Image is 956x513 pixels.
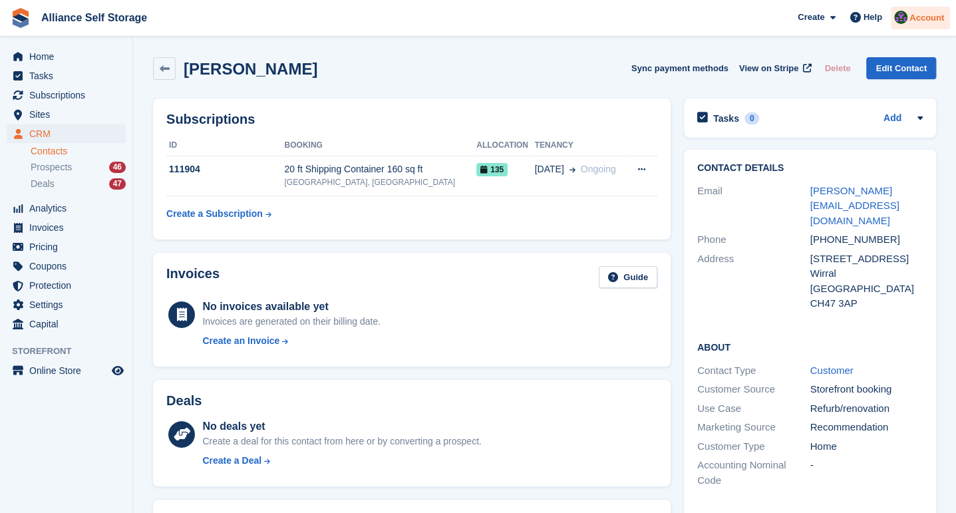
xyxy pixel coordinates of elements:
[29,47,109,66] span: Home
[36,7,152,29] a: Alliance Self Storage
[697,401,810,417] div: Use Case
[166,266,220,288] h2: Invoices
[7,238,126,256] a: menu
[810,439,923,454] div: Home
[631,57,728,79] button: Sync payment methods
[7,199,126,218] a: menu
[202,315,381,329] div: Invoices are generated on their billing date.
[7,295,126,314] a: menu
[202,454,261,468] div: Create a Deal
[810,185,899,226] a: [PERSON_NAME][EMAIL_ADDRESS][DOMAIN_NAME]
[535,135,626,156] th: Tenancy
[810,365,854,376] a: Customer
[7,315,126,333] a: menu
[166,393,202,409] h2: Deals
[599,266,657,288] a: Guide
[810,401,923,417] div: Refurb/renovation
[31,160,126,174] a: Prospects 46
[7,105,126,124] a: menu
[810,232,923,248] div: [PHONE_NUMBER]
[29,67,109,85] span: Tasks
[909,11,944,25] span: Account
[31,177,126,191] a: Deals 47
[7,47,126,66] a: menu
[29,257,109,275] span: Coupons
[184,60,317,78] h2: [PERSON_NAME]
[202,334,279,348] div: Create an Invoice
[29,238,109,256] span: Pricing
[697,420,810,435] div: Marketing Source
[697,184,810,229] div: Email
[202,454,481,468] a: Create a Deal
[697,439,810,454] div: Customer Type
[810,382,923,397] div: Storefront booking
[202,334,381,348] a: Create an Invoice
[697,252,810,311] div: Address
[810,266,923,281] div: Wirral
[202,434,481,448] div: Create a deal for this contact from here or by converting a prospect.
[7,361,126,380] a: menu
[29,295,109,314] span: Settings
[7,218,126,237] a: menu
[697,382,810,397] div: Customer Source
[29,86,109,104] span: Subscriptions
[29,361,109,380] span: Online Store
[697,340,923,353] h2: About
[7,276,126,295] a: menu
[697,232,810,248] div: Phone
[202,419,481,434] div: No deals yet
[31,161,72,174] span: Prospects
[798,11,824,24] span: Create
[166,207,263,221] div: Create a Subscription
[810,252,923,267] div: [STREET_ADDRESS]
[810,458,923,488] div: -
[581,164,616,174] span: Ongoing
[202,299,381,315] div: No invoices available yet
[894,11,907,24] img: Romilly Norton
[810,420,923,435] div: Recommendation
[29,276,109,295] span: Protection
[883,111,901,126] a: Add
[864,11,882,24] span: Help
[29,218,109,237] span: Invoices
[7,124,126,143] a: menu
[29,315,109,333] span: Capital
[697,363,810,379] div: Contact Type
[810,296,923,311] div: CH47 3AP
[29,199,109,218] span: Analytics
[697,458,810,488] div: Accounting Nominal Code
[7,86,126,104] a: menu
[697,163,923,174] h2: Contact Details
[29,124,109,143] span: CRM
[31,178,55,190] span: Deals
[31,145,126,158] a: Contacts
[284,135,476,156] th: Booking
[166,162,284,176] div: 111904
[110,363,126,379] a: Preview store
[109,178,126,190] div: 47
[744,112,760,124] div: 0
[739,62,798,75] span: View on Stripe
[713,112,739,124] h2: Tasks
[166,112,657,127] h2: Subscriptions
[29,105,109,124] span: Sites
[476,135,535,156] th: Allocation
[12,345,132,358] span: Storefront
[7,257,126,275] a: menu
[819,57,856,79] button: Delete
[810,281,923,297] div: [GEOGRAPHIC_DATA]
[284,162,476,176] div: 20 ft Shipping Container 160 sq ft
[866,57,936,79] a: Edit Contact
[284,176,476,188] div: [GEOGRAPHIC_DATA], [GEOGRAPHIC_DATA]
[7,67,126,85] a: menu
[11,8,31,28] img: stora-icon-8386f47178a22dfd0bd8f6a31ec36ba5ce8667c1dd55bd0f319d3a0aa187defe.svg
[734,57,814,79] a: View on Stripe
[535,162,564,176] span: [DATE]
[109,162,126,173] div: 46
[166,135,284,156] th: ID
[166,202,271,226] a: Create a Subscription
[476,163,508,176] span: 135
